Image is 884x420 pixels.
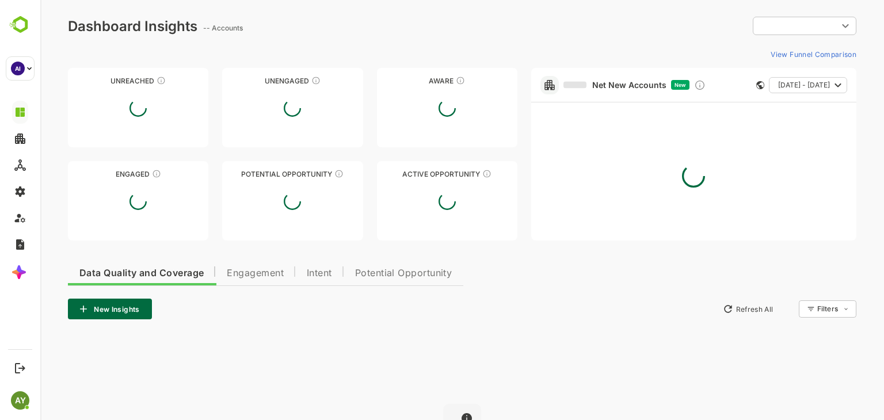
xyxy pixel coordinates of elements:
[738,78,790,93] span: [DATE] - [DATE]
[12,360,28,376] button: Logout
[634,82,646,88] span: New
[28,18,157,35] div: Dashboard Insights
[39,269,163,278] span: Data Quality and Coverage
[729,77,807,93] button: [DATE] - [DATE]
[337,170,477,178] div: Active Opportunity
[11,62,25,75] div: AI
[28,170,168,178] div: Engaged
[712,16,816,36] div: ​
[182,170,322,178] div: Potential Opportunity
[442,169,451,178] div: These accounts have open opportunities which might be at any of the Sales Stages
[654,79,665,91] div: Discover new ICP-fit accounts showing engagement — via intent surges, anonymous website visits, L...
[116,76,125,85] div: These accounts have not been engaged with for a defined time period
[337,77,477,85] div: Aware
[28,77,168,85] div: Unreached
[315,269,412,278] span: Potential Opportunity
[112,169,121,178] div: These accounts are warm, further nurturing would qualify them to MQAs
[777,304,798,313] div: Filters
[266,269,292,278] span: Intent
[182,77,322,85] div: Unengaged
[523,80,626,90] a: Net New Accounts
[294,169,303,178] div: These accounts are MQAs and can be passed on to Inside Sales
[726,45,816,63] button: View Funnel Comparison
[163,24,206,32] ag: -- Accounts
[416,76,425,85] div: These accounts have just entered the buying cycle and need further nurturing
[677,300,738,318] button: Refresh All
[28,299,112,319] button: New Insights
[11,391,29,410] div: AY
[186,269,243,278] span: Engagement
[716,81,724,89] div: This card does not support filter and segments
[776,299,816,319] div: Filters
[6,14,35,36] img: BambooboxLogoMark.f1c84d78b4c51b1a7b5f700c9845e183.svg
[271,76,280,85] div: These accounts have not shown enough engagement and need nurturing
